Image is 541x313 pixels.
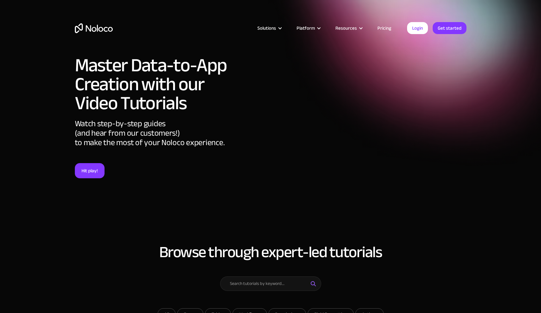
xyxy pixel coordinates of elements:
[220,276,321,291] input: Search tutorials by keyword...
[249,24,289,32] div: Solutions
[407,22,428,34] a: Login
[75,119,234,163] div: Watch step-by-step guides (and hear from our customers!) to make the most of your Noloco experience.
[289,24,328,32] div: Platform
[370,24,399,32] a: Pricing
[75,244,466,261] h2: Browse through expert-led tutorials
[335,24,357,32] div: Resources
[328,24,370,32] div: Resources
[257,24,276,32] div: Solutions
[75,163,105,178] a: Hit play!
[75,23,113,33] a: home
[241,54,466,180] iframe: Introduction to Noloco ┃No Code App Builder┃Create Custom Business Tools Without Code┃
[297,24,315,32] div: Platform
[433,22,466,34] a: Get started
[75,56,234,113] h1: Master Data-to-App Creation with our Video Tutorials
